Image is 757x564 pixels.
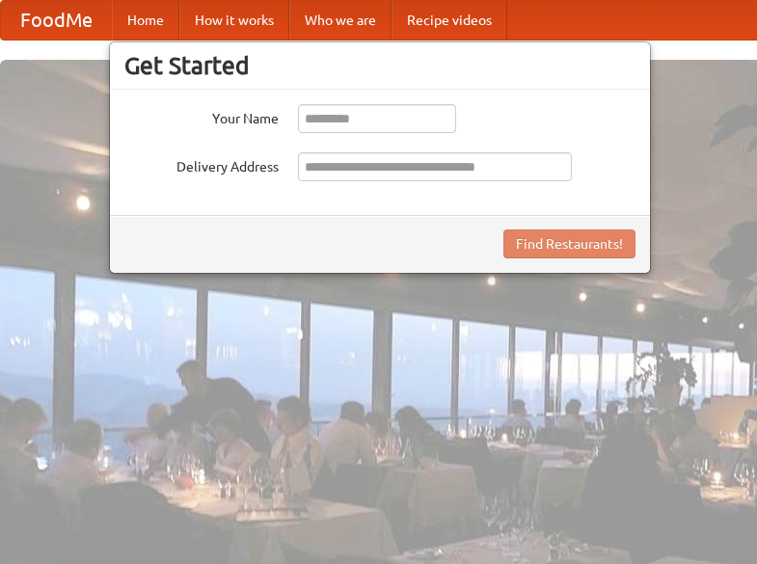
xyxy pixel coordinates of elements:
[124,51,635,80] h3: Get Started
[124,152,279,176] label: Delivery Address
[1,1,112,40] a: FoodMe
[179,1,289,40] a: How it works
[503,229,635,258] button: Find Restaurants!
[124,104,279,128] label: Your Name
[289,1,392,40] a: Who we are
[112,1,179,40] a: Home
[392,1,507,40] a: Recipe videos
